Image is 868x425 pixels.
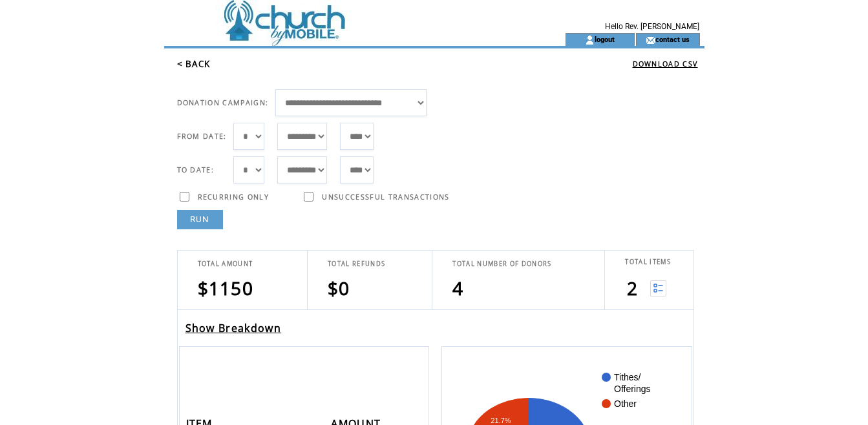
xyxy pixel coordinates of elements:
[452,260,551,268] span: TOTAL NUMBER OF DONORS
[452,276,463,300] span: 4
[655,35,690,43] a: contact us
[633,59,698,68] a: DOWNLOAD CSV
[177,98,269,107] span: DONATION CAMPAIGN:
[627,276,638,300] span: 2
[177,132,227,141] span: FROM DATE:
[614,384,651,394] text: Offerings
[491,417,511,424] text: 21.7%
[614,399,637,409] text: Other
[585,35,595,45] img: account_icon.gif
[177,165,215,174] span: TO DATE:
[185,321,282,335] a: Show Breakdown
[198,192,270,202] span: RECURRING ONLY
[650,280,666,296] img: View list
[177,210,223,229] a: RUN
[198,276,254,300] span: $1150
[322,192,449,202] span: UNSUCCESSFUL TRANSACTIONS
[605,22,699,31] span: Hello Rev. [PERSON_NAME]
[328,276,350,300] span: $0
[646,35,655,45] img: contact_us_icon.gif
[614,372,641,382] text: Tithes/
[177,58,211,70] a: < BACK
[595,35,615,43] a: logout
[328,260,385,268] span: TOTAL REFUNDS
[198,260,253,268] span: TOTAL AMOUNT
[625,258,671,266] span: TOTAL ITEMS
